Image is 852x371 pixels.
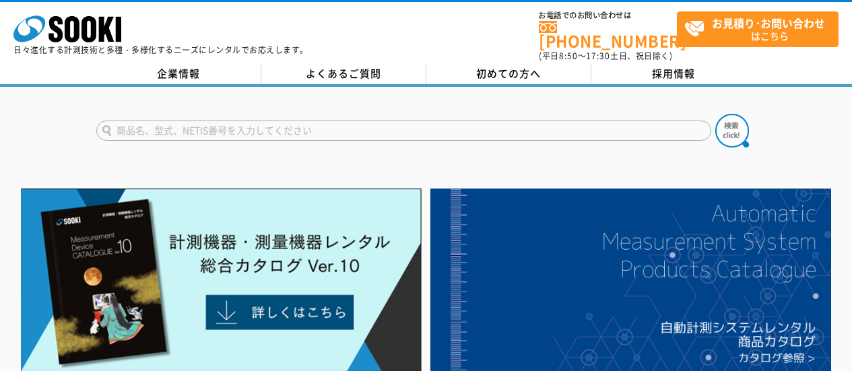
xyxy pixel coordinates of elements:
[677,11,839,47] a: お見積り･お問い合わせはこちら
[96,121,711,141] input: 商品名、型式、NETIS番号を入力してください
[591,64,756,84] a: 採用情報
[715,114,749,147] img: btn_search.png
[586,50,610,62] span: 17:30
[712,15,825,31] strong: お見積り･お問い合わせ
[539,21,677,48] a: [PHONE_NUMBER]
[426,64,591,84] a: 初めての方へ
[13,46,308,54] p: 日々進化する計測技術と多種・多様化するニーズにレンタルでお応えします。
[559,50,578,62] span: 8:50
[261,64,426,84] a: よくあるご質問
[539,11,677,20] span: お電話でのお問い合わせは
[684,12,838,46] span: はこちら
[96,64,261,84] a: 企業情報
[539,50,672,62] span: (平日 ～ 土日、祝日除く)
[476,66,541,81] span: 初めての方へ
